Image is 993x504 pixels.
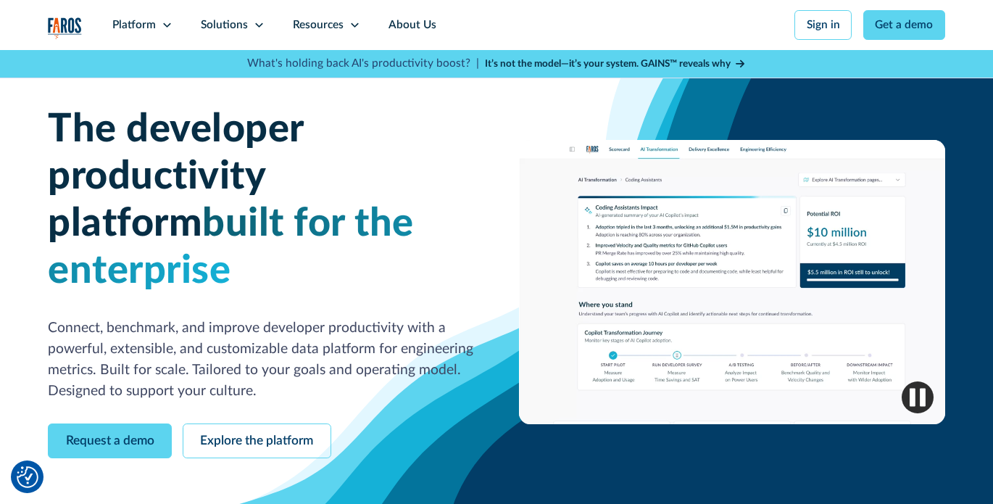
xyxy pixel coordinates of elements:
div: Resources [293,17,344,33]
img: Logo of the analytics and reporting company Faros. [48,17,81,39]
a: Request a demo [48,424,171,458]
a: Sign in [794,10,852,40]
p: What's holding back AI's productivity boost? | [247,55,479,72]
p: Connect, benchmark, and improve developer productivity with a powerful, extensible, and customiza... [48,318,474,402]
div: Platform [112,17,156,33]
img: Revisit consent button [17,466,38,488]
a: home [48,17,81,39]
div: Solutions [201,17,248,33]
button: Cookie Settings [17,466,38,488]
a: Get a demo [863,10,945,40]
img: Pause video [902,381,934,413]
strong: It’s not the model—it’s your system. GAINS™ reveals why [485,59,731,69]
span: built for the enterprise [48,204,414,291]
a: Explore the platform [183,424,331,458]
a: It’s not the model—it’s your system. GAINS™ reveals why [485,57,746,71]
h1: The developer productivity platform [48,107,474,295]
